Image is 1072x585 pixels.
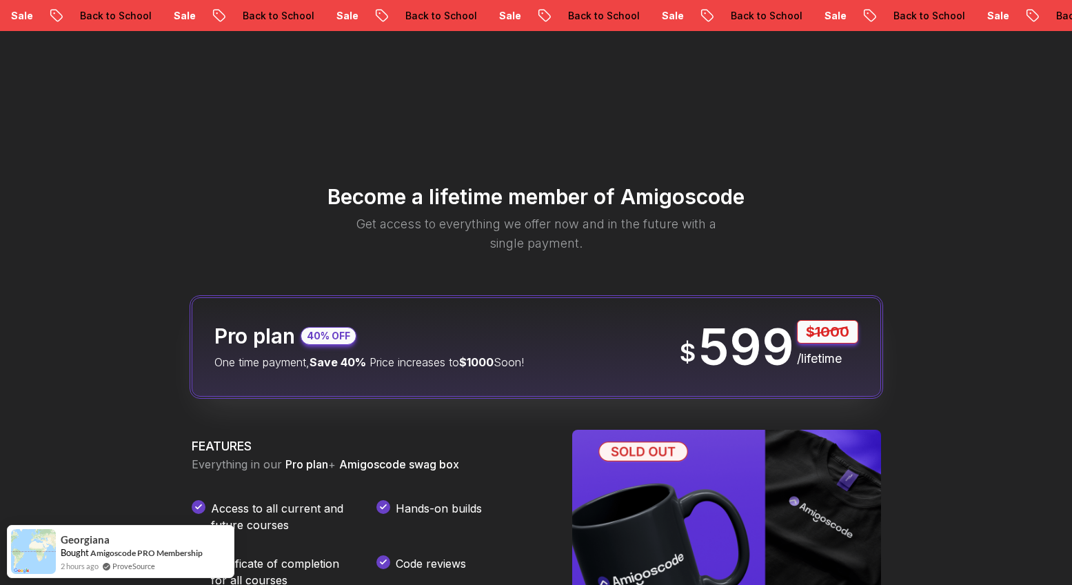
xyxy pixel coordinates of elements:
a: ProveSource [112,560,155,572]
p: Back to School [391,9,485,23]
p: Hands-on builds [396,500,482,533]
p: $1000 [797,320,858,344]
p: /lifetime [797,349,858,368]
p: 599 [698,322,794,372]
span: Pro plan [285,457,328,471]
p: Access to all current and future courses [211,500,354,533]
p: Get access to everything we offer now and in the future with a single payment. [338,215,735,253]
p: Back to School [879,9,973,23]
span: Save 40% [310,355,366,369]
p: Back to School [228,9,322,23]
h3: FEATURES [192,437,539,456]
p: One time payment, Price increases to Soon! [214,354,524,370]
p: Back to School [716,9,810,23]
img: provesource social proof notification image [11,529,56,574]
span: Georgiana [61,534,110,546]
span: Bought [61,547,89,558]
h2: Become a lifetime member of Amigoscode [123,184,950,209]
p: Sale [485,9,529,23]
span: $ [680,339,696,366]
p: Back to School [554,9,647,23]
p: Sale [973,9,1017,23]
h2: Pro plan [214,324,295,348]
p: Everything in our + [192,456,539,473]
p: Sale [159,9,203,23]
span: Amigoscode swag box [339,457,459,471]
p: Back to School [65,9,159,23]
span: $1000 [459,355,494,369]
a: Amigoscode PRO Membership [90,548,203,558]
p: Sale [810,9,854,23]
p: Sale [647,9,691,23]
p: Sale [322,9,366,23]
span: 2 hours ago [61,560,99,572]
p: 40% OFF [307,329,350,343]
